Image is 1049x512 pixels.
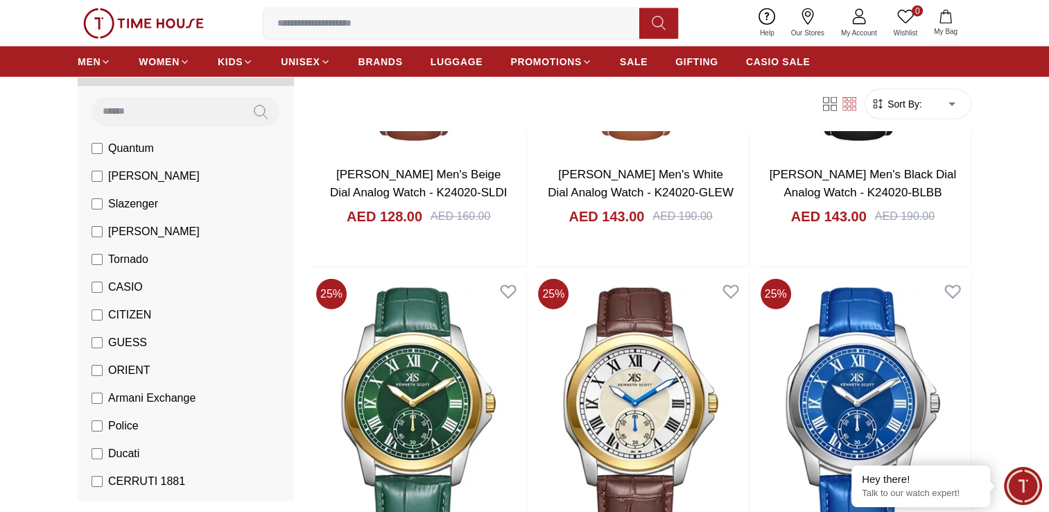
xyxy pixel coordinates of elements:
[358,55,403,69] span: BRANDS
[912,6,923,17] span: 0
[761,279,791,309] span: 25 %
[754,28,780,38] span: Help
[770,168,957,199] a: [PERSON_NAME] Men's Black Dial Analog Watch - K24020-BLBB
[92,198,103,210] input: Slazenger
[92,393,103,404] input: Armani Exchange
[871,97,922,111] button: Sort By:
[431,55,483,69] span: LUGGAGE
[83,8,204,39] img: ...
[92,309,103,321] input: CITIZEN
[786,28,830,38] span: Our Stores
[928,26,963,37] span: My Bag
[746,49,810,74] a: CASIO SALE
[862,472,980,486] div: Hey there!
[431,49,483,74] a: LUGGAGE
[108,307,151,323] span: CITIZEN
[431,208,490,225] div: AED 160.00
[108,196,158,212] span: Slazenger
[281,49,330,74] a: UNISEX
[108,390,196,407] span: Armani Exchange
[1004,467,1042,505] div: Chat Widget
[108,223,200,240] span: [PERSON_NAME]
[569,207,644,226] h4: AED 143.00
[510,55,582,69] span: PROMOTIONS
[875,208,935,225] div: AED 190.00
[108,251,148,268] span: Tornado
[620,55,648,69] span: SALE
[92,365,103,376] input: ORIENT
[108,279,143,296] span: CASIO
[92,226,103,237] input: [PERSON_NAME]
[218,49,253,74] a: KIDS
[281,55,320,69] span: UNISEX
[92,282,103,293] input: CASIO
[675,49,718,74] a: GIFTING
[108,168,200,185] span: [PERSON_NAME]
[92,476,103,487] input: CERRUTI 1881
[92,420,103,432] input: Police
[538,279,569,309] span: 25 %
[92,448,103,459] input: Ducati
[752,6,783,41] a: Help
[358,49,403,74] a: BRANDS
[92,143,103,154] input: Quantum
[78,49,111,74] a: MEN
[746,55,810,69] span: CASIO SALE
[347,207,422,226] h4: AED 128.00
[92,171,103,182] input: [PERSON_NAME]
[791,207,867,226] h4: AED 143.00
[510,49,592,74] a: PROMOTIONS
[548,168,734,199] a: [PERSON_NAME] Men's White Dial Analog Watch - K24020-GLEW
[620,49,648,74] a: SALE
[316,279,347,309] span: 25 %
[139,49,190,74] a: WOMEN
[108,334,147,351] span: GUESS
[108,362,150,379] span: ORIENT
[885,97,922,111] span: Sort By:
[139,55,180,69] span: WOMEN
[92,337,103,348] input: GUESS
[78,55,101,69] span: MEN
[885,6,926,41] a: 0Wishlist
[675,55,718,69] span: GIFTING
[108,140,154,157] span: Quantum
[92,254,103,265] input: Tornado
[108,418,139,434] span: Police
[108,473,185,490] span: CERRUTI 1881
[862,488,980,500] p: Talk to our watch expert!
[218,55,243,69] span: KIDS
[783,6,833,41] a: Our Stores
[652,208,712,225] div: AED 190.00
[108,445,139,462] span: Ducati
[926,7,966,40] button: My Bag
[835,28,883,38] span: My Account
[888,28,923,38] span: Wishlist
[330,168,507,199] a: [PERSON_NAME] Men's Beige Dial Analog Watch - K24020-SLDI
